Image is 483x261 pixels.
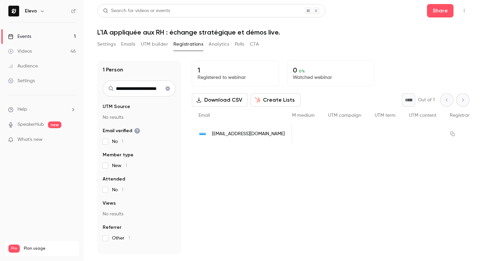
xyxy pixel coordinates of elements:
p: No results [103,211,176,217]
span: Referrer [103,224,121,231]
button: Download CSV [192,93,248,107]
span: Plan usage [24,246,75,251]
span: UTM campaign [328,113,361,118]
span: 1 [122,139,123,144]
span: 0 % [299,69,305,73]
button: Polls [235,39,245,50]
button: Analytics [209,39,229,50]
span: Pro [8,245,20,253]
span: Email verified [103,127,140,134]
span: 1 [128,236,130,241]
div: Settings [8,77,35,84]
h6: Elevo [25,8,37,14]
span: Other [112,235,130,242]
span: [EMAIL_ADDRESS][DOMAIN_NAME] [212,130,285,138]
span: UTM Source [103,103,130,110]
img: Elevo [8,6,19,16]
span: Email [199,113,210,118]
span: UTM content [409,113,436,118]
button: Share [427,4,453,17]
p: Registered to webinar [198,74,273,81]
span: new [48,121,61,128]
div: Search for videos or events [103,7,170,14]
button: UTM builder [141,39,168,50]
div: Videos [8,48,32,55]
div: Events [8,33,31,40]
span: What's new [17,136,43,143]
span: UTM medium [286,113,315,118]
p: No results [103,114,176,121]
section: facet-groups [103,103,176,242]
p: Watched webinar [293,74,369,81]
span: 1 [122,188,123,192]
a: SpeakerHub [17,121,44,128]
p: 0 [293,66,369,74]
span: No [112,138,123,145]
span: Help [17,106,27,113]
span: Member type [103,152,133,158]
img: sandvik.com [199,130,207,138]
button: CTA [250,39,259,50]
iframe: Noticeable Trigger [68,137,76,143]
span: UTM term [375,113,395,118]
button: Registrations [173,39,203,50]
button: Emails [121,39,135,50]
span: Views [103,200,116,207]
div: Audience [8,63,38,69]
li: help-dropdown-opener [8,106,76,113]
button: Create Lists [251,93,301,107]
span: New [112,162,127,169]
span: 1 [125,163,127,168]
span: No [112,187,123,193]
p: 1 [198,66,273,74]
h1: 1 Person [103,66,123,74]
p: Out of 1 [418,97,435,103]
span: Attended [103,176,125,182]
button: Settings [97,39,116,50]
span: Registrant link [450,113,481,118]
button: Clear search [162,83,173,94]
h1: L'IA appliquée aux RH : échange stratégique et démos live. [97,28,470,36]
